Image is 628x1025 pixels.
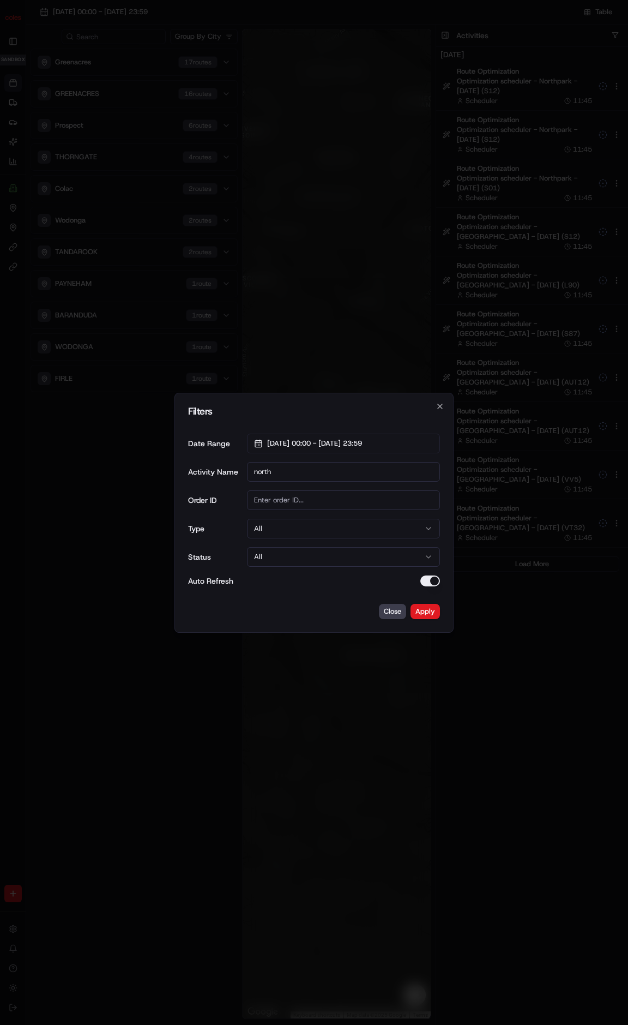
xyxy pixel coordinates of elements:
img: 1736555255976-a54dd68f-1ca7-489b-9aae-adbdc363a1c4 [11,104,31,124]
label: Date Range [188,440,230,447]
a: Powered byPylon [77,184,132,193]
label: Order ID [188,496,217,504]
button: [DATE] 00:00 - [DATE] 23:59 [247,434,440,453]
span: Knowledge Base [22,158,83,169]
button: Close [379,604,406,619]
a: 💻API Documentation [88,154,179,173]
h2: Filters [188,406,440,416]
span: API Documentation [103,158,175,169]
button: Apply [410,604,440,619]
label: Type [188,525,204,532]
input: Search by activity name... [247,462,440,482]
input: Clear [28,70,180,82]
span: [DATE] 00:00 - [DATE] 23:59 [267,439,362,448]
p: Welcome 👋 [11,44,198,61]
input: Enter order ID... [247,490,440,510]
button: Start new chat [185,107,198,121]
div: 💻 [92,159,101,168]
img: Nash [11,11,33,33]
a: 📗Knowledge Base [7,154,88,173]
label: Activity Name [188,468,238,476]
span: Pylon [108,185,132,193]
label: Status [188,553,211,561]
div: Start new chat [37,104,179,115]
div: We're available if you need us! [37,115,138,124]
label: Auto Refresh [188,577,233,585]
div: 📗 [11,159,20,168]
button: All [247,519,440,538]
button: All [247,547,440,567]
